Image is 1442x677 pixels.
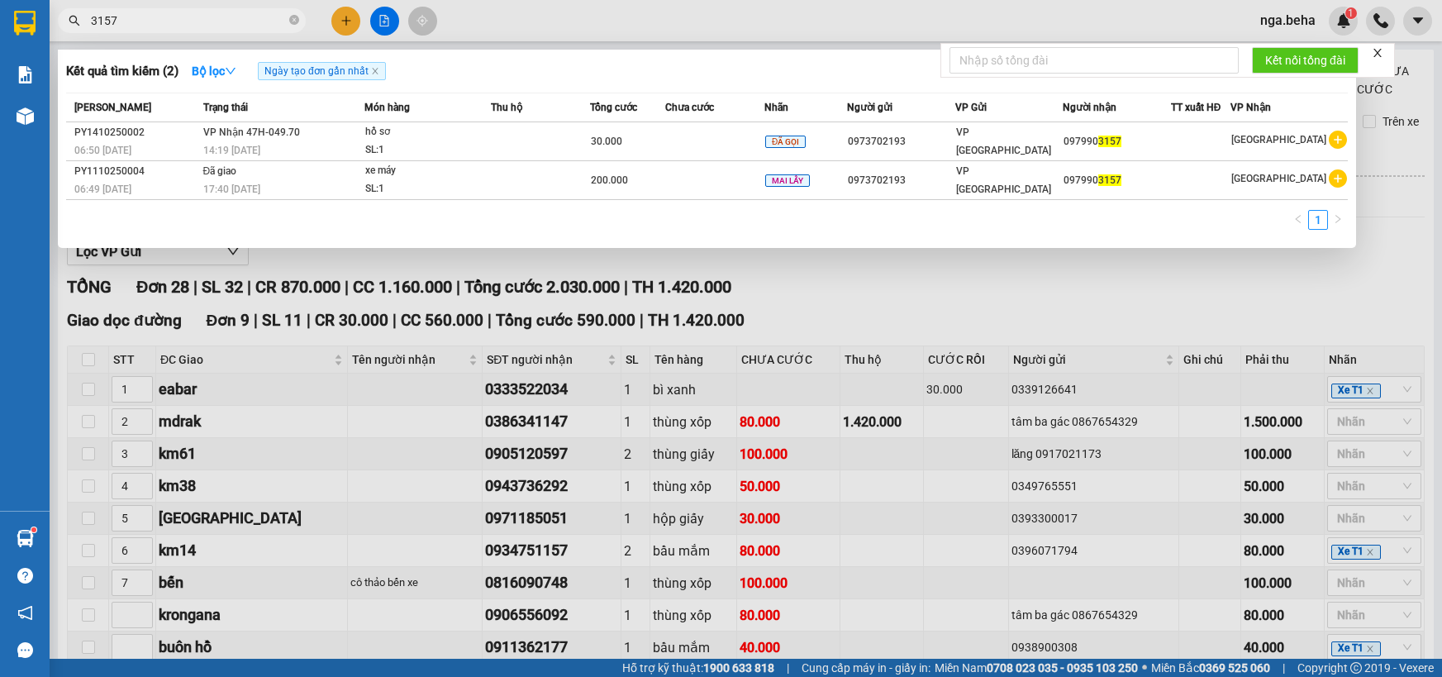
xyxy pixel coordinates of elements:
[74,184,131,195] span: 06:49 [DATE]
[74,163,198,180] div: PY1110250004
[1309,211,1327,229] a: 1
[848,133,954,150] div: 0973702193
[1329,131,1347,149] span: plus-circle
[1328,210,1348,230] button: right
[955,102,987,113] span: VP Gửi
[74,102,151,113] span: [PERSON_NAME]
[591,136,622,147] span: 30.000
[17,605,33,621] span: notification
[1265,51,1345,69] span: Kết nối tổng đài
[765,136,806,148] span: ĐÃ GỌI
[1063,102,1116,113] span: Người nhận
[1308,210,1328,230] li: 1
[289,13,299,29] span: close-circle
[1064,172,1169,189] div: 097990
[203,145,260,156] span: 14:19 [DATE]
[1293,214,1303,224] span: left
[178,58,250,84] button: Bộ lọcdown
[765,174,810,187] span: MAI LẤY
[1098,136,1121,147] span: 3157
[203,184,260,195] span: 17:40 [DATE]
[225,65,236,77] span: down
[203,102,248,113] span: Trạng thái
[289,15,299,25] span: close-circle
[956,126,1051,156] span: VP [GEOGRAPHIC_DATA]
[69,15,80,26] span: search
[1328,210,1348,230] li: Next Page
[1329,169,1347,188] span: plus-circle
[1288,210,1308,230] button: left
[365,123,489,141] div: hồ sơ
[74,124,198,141] div: PY1410250002
[1288,210,1308,230] li: Previous Page
[1333,214,1343,224] span: right
[17,66,34,83] img: solution-icon
[1372,47,1383,59] span: close
[203,165,237,177] span: Đã giao
[371,67,379,75] span: close
[14,11,36,36] img: logo-vxr
[665,102,714,113] span: Chưa cước
[591,174,628,186] span: 200.000
[764,102,788,113] span: Nhãn
[1230,102,1271,113] span: VP Nhận
[1098,174,1121,186] span: 3157
[365,180,489,198] div: SL: 1
[491,102,522,113] span: Thu hộ
[66,63,178,80] h3: Kết quả tìm kiếm ( 2 )
[31,527,36,532] sup: 1
[258,62,386,80] span: Ngày tạo đơn gần nhất
[1231,134,1326,145] span: [GEOGRAPHIC_DATA]
[192,64,236,78] strong: Bộ lọc
[203,126,300,138] span: VP Nhận 47H-049.70
[17,107,34,125] img: warehouse-icon
[17,568,33,584] span: question-circle
[1064,133,1169,150] div: 097990
[590,102,637,113] span: Tổng cước
[1231,173,1326,184] span: [GEOGRAPHIC_DATA]
[364,102,410,113] span: Món hàng
[91,12,286,30] input: Tìm tên, số ĐT hoặc mã đơn
[17,642,33,658] span: message
[949,47,1239,74] input: Nhập số tổng đài
[365,162,489,180] div: xe máy
[956,165,1051,195] span: VP [GEOGRAPHIC_DATA]
[365,141,489,160] div: SL: 1
[1171,102,1221,113] span: TT xuất HĐ
[848,172,954,189] div: 0973702193
[17,530,34,547] img: warehouse-icon
[74,145,131,156] span: 06:50 [DATE]
[1252,47,1359,74] button: Kết nối tổng đài
[847,102,892,113] span: Người gửi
